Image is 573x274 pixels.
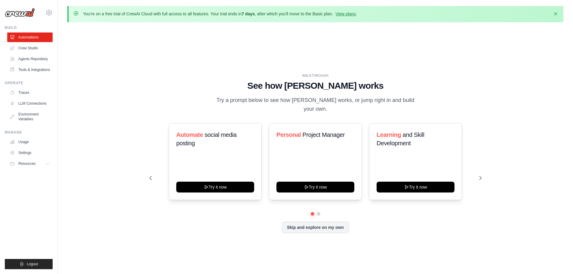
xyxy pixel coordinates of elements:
[149,80,482,91] h1: See how [PERSON_NAME] works
[7,43,53,53] a: Crew Studio
[335,11,356,16] a: View plans
[276,182,354,192] button: Try it now
[7,65,53,75] a: Tools & Integrations
[7,159,53,168] button: Resources
[5,130,53,135] div: Manage
[7,32,53,42] a: Automations
[5,8,35,17] img: Logo
[302,131,345,138] span: Project Manager
[7,109,53,124] a: Environment Variables
[276,131,301,138] span: Personal
[5,259,53,269] button: Logout
[5,81,53,85] div: Operate
[176,182,254,192] button: Try it now
[18,161,35,166] span: Resources
[7,137,53,147] a: Usage
[176,131,203,138] span: Automate
[7,148,53,158] a: Settings
[377,182,454,192] button: Try it now
[27,262,38,266] span: Logout
[214,96,417,114] p: Try a prompt below to see how [PERSON_NAME] works, or jump right in and build your own.
[7,88,53,97] a: Traces
[7,99,53,108] a: LLM Connections
[176,131,237,146] span: social media posting
[7,54,53,64] a: Agents Repository
[149,73,482,78] div: WALKTHROUGH
[242,11,255,16] strong: 7 days
[83,11,357,17] p: You're on a free trial of CrewAI Cloud with full access to all features. Your trial ends in , aft...
[5,25,53,30] div: Build
[377,131,401,138] span: Learning
[282,222,349,233] button: Skip and explore on my own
